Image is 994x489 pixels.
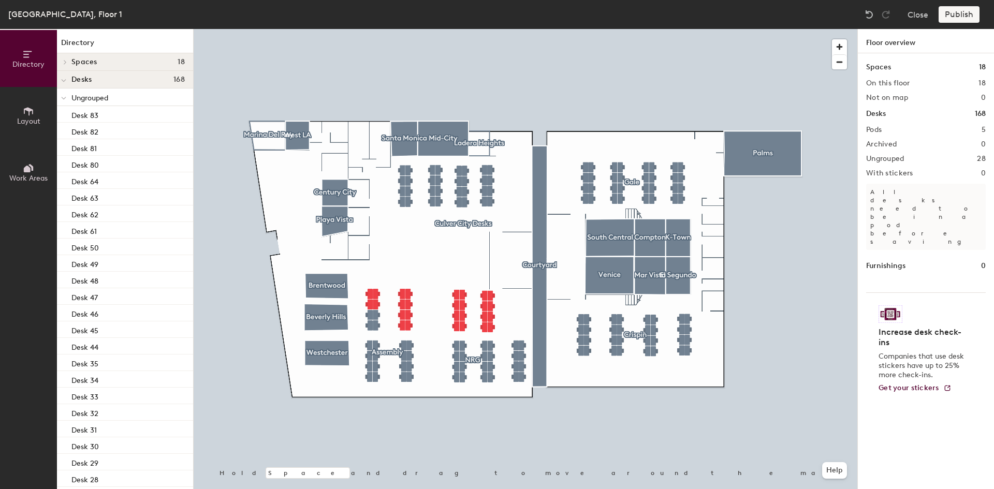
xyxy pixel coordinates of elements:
[71,58,97,66] span: Spaces
[71,257,98,269] p: Desk 49
[908,6,928,23] button: Close
[71,373,98,385] p: Desk 34
[71,307,98,319] p: Desk 46
[71,241,99,253] p: Desk 50
[881,9,891,20] img: Redo
[981,140,986,149] h2: 0
[71,274,98,286] p: Desk 48
[71,208,98,219] p: Desk 62
[981,260,986,272] h1: 0
[982,126,986,134] h2: 5
[71,423,97,435] p: Desk 31
[17,117,40,126] span: Layout
[71,174,98,186] p: Desk 64
[879,305,902,323] img: Sticker logo
[981,94,986,102] h2: 0
[173,76,185,84] span: 168
[71,456,98,468] p: Desk 29
[866,169,913,177] h2: With stickers
[879,352,967,380] p: Companies that use desk stickers have up to 25% more check-ins.
[71,406,98,418] p: Desk 32
[866,79,910,87] h2: On this floor
[977,155,986,163] h2: 28
[71,94,108,102] span: Ungrouped
[879,383,939,392] span: Get your stickers
[879,384,952,393] a: Get your stickers
[858,29,994,53] h1: Floor overview
[71,323,98,335] p: Desk 45
[975,108,986,120] h1: 168
[8,8,122,21] div: [GEOGRAPHIC_DATA], Floor 1
[822,462,847,479] button: Help
[12,60,45,69] span: Directory
[71,340,98,352] p: Desk 44
[71,290,98,302] p: Desk 47
[71,76,92,84] span: Desks
[71,158,99,170] p: Desk 80
[71,191,98,203] p: Desk 63
[71,108,98,120] p: Desk 83
[71,357,98,368] p: Desk 35
[71,472,98,484] p: Desk 28
[71,125,98,137] p: Desk 82
[979,62,986,73] h1: 18
[866,184,986,250] p: All desks need to be in a pod before saving
[866,155,904,163] h2: Ungrouped
[866,140,897,149] h2: Archived
[864,9,874,20] img: Undo
[71,390,98,402] p: Desk 33
[981,169,986,177] h2: 0
[71,224,97,236] p: Desk 61
[866,94,908,102] h2: Not on map
[866,108,886,120] h1: Desks
[71,439,99,451] p: Desk 30
[57,37,193,53] h1: Directory
[866,260,905,272] h1: Furnishings
[879,327,967,348] h4: Increase desk check-ins
[71,141,97,153] p: Desk 81
[866,126,882,134] h2: Pods
[178,58,185,66] span: 18
[9,174,48,183] span: Work Areas
[866,62,891,73] h1: Spaces
[978,79,986,87] h2: 18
